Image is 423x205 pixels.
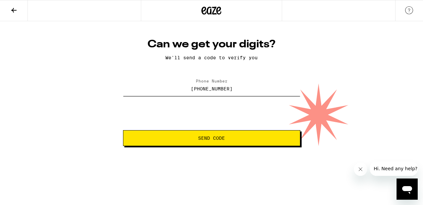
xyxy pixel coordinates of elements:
[354,163,367,176] iframe: Close message
[123,55,300,60] p: We'll send a code to verify you
[397,179,418,200] iframe: Button to launch messaging window
[198,136,225,140] span: Send Code
[123,130,300,146] button: Send Code
[196,79,228,83] label: Phone Number
[123,81,300,96] input: Phone Number
[370,161,418,176] iframe: Message from company
[123,38,300,51] h1: Can we get your digits?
